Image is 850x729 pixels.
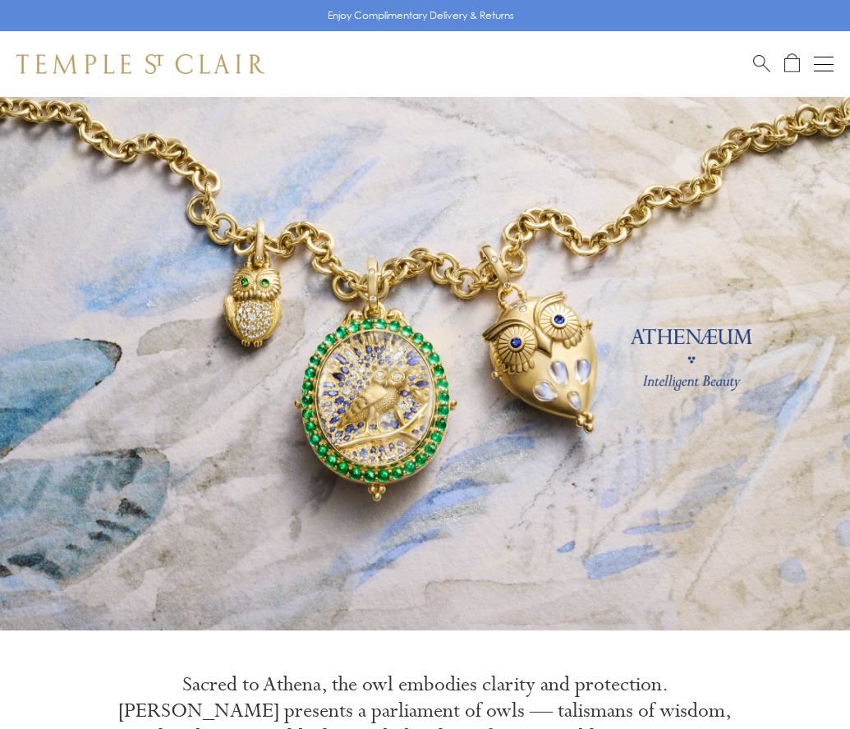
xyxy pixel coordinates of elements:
p: Enjoy Complimentary Delivery & Returns [328,7,514,24]
a: Search [753,53,770,74]
a: Open Shopping Bag [784,53,800,74]
img: Temple St. Clair [16,54,264,74]
button: Open navigation [814,54,834,74]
